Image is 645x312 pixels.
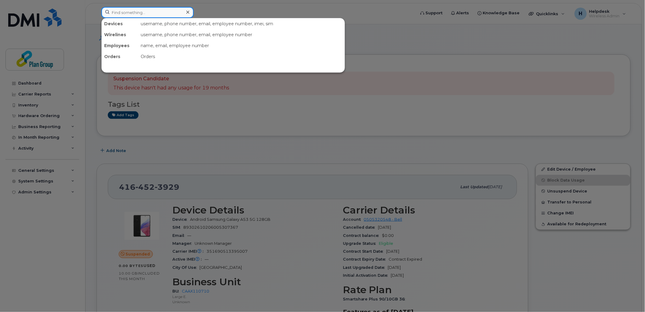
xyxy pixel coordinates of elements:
div: Orders [138,51,345,62]
div: Orders [102,51,138,62]
input: Find something... [101,7,194,18]
div: Wirelines [102,29,138,40]
div: Devices [102,18,138,29]
div: Employees [102,40,138,51]
div: name, email, employee number [138,40,345,51]
div: username, phone number, email, employee number [138,29,345,40]
div: username, phone number, email, employee number, imei, sim [138,18,345,29]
